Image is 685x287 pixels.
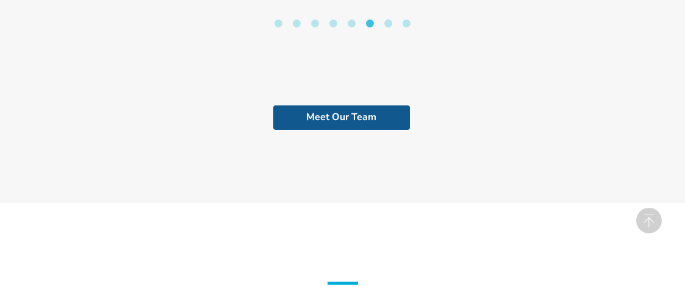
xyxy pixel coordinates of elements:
[364,19,376,32] button: 6
[382,19,395,32] button: 7
[346,19,358,32] button: 5
[273,19,285,32] button: 1
[328,19,340,32] button: 4
[309,19,321,32] button: 3
[401,19,413,32] button: 8
[273,105,410,130] a: Meet Our Team
[291,19,303,32] button: 2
